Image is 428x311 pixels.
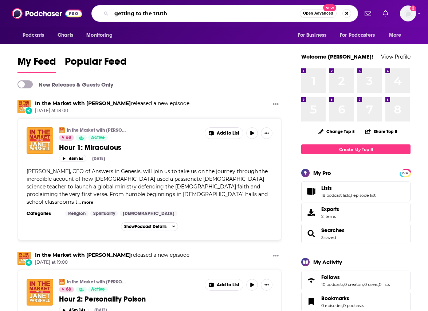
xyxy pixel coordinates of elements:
[27,279,53,306] img: Hour 2: Personality Poison
[205,279,243,290] button: Show More Button
[389,30,401,40] span: More
[67,127,127,133] a: In the Market with [PERSON_NAME]
[59,295,200,304] a: Hour 2: Personality Poison
[59,135,74,141] a: 68
[321,295,349,302] span: Bookmarks
[17,100,31,113] img: In the Market with Janet Parshall
[81,28,122,42] button: open menu
[65,211,89,216] a: Religion
[321,214,339,219] span: 2 items
[321,274,390,280] a: Follows
[23,30,44,40] span: Podcasts
[121,222,178,231] button: ShowPodcast Details
[298,30,326,40] span: For Business
[378,282,379,287] span: ,
[88,135,108,141] a: Active
[340,30,375,40] span: For Podcasters
[59,127,65,133] a: In the Market with Janet Parshall
[59,279,65,285] img: In the Market with Janet Parshall
[67,279,127,285] a: In the Market with [PERSON_NAME]
[344,282,364,287] a: 0 creators
[313,259,342,266] div: My Activity
[35,100,131,107] a: In the Market with Janet Parshall
[59,295,146,304] span: Hour 2: Personality Poison
[303,12,333,15] span: Open Advanced
[343,303,364,308] a: 0 podcasts
[27,168,268,205] span: [PERSON_NAME], CEO of Answers in Genesis, will join us to take us on the journey through the incr...
[321,206,339,212] span: Exports
[350,193,351,198] span: ,
[78,199,81,205] span: ...
[314,127,359,136] button: Change Top 8
[25,259,33,267] div: New Episode
[66,286,71,293] span: 68
[86,30,112,40] span: Monitoring
[321,235,336,240] a: 3 saved
[304,207,318,218] span: Exports
[365,124,398,139] button: Share Top 8
[384,28,411,42] button: open menu
[59,143,121,152] span: Hour 1: Miraculous
[25,107,33,115] div: New Episode
[300,9,337,18] button: Open AdvancedNew
[82,199,93,206] button: more
[301,182,411,201] span: Lists
[217,131,239,136] span: Add to List
[17,80,113,88] a: New Releases & Guests Only
[35,259,189,266] span: [DATE] at 19:00
[270,252,282,261] button: Show More Button
[323,4,336,11] span: New
[304,275,318,286] a: Follows
[321,185,332,191] span: Lists
[17,55,56,73] a: My Feed
[12,7,82,20] img: Podchaser - Follow, Share and Rate Podcasts
[261,127,272,139] button: Show More Button
[65,55,127,72] span: Popular Feed
[380,7,391,20] a: Show notifications dropdown
[381,53,411,60] a: View Profile
[301,271,411,290] span: Follows
[351,193,376,198] a: 1 episode list
[400,5,416,21] button: Show profile menu
[91,5,358,22] div: Search podcasts, credits, & more...
[401,170,409,176] span: PRO
[364,282,378,287] a: 0 users
[304,228,318,239] a: Searches
[27,127,53,154] img: Hour 1: Miraculous
[53,28,78,42] a: Charts
[304,296,318,307] a: Bookmarks
[111,8,300,19] input: Search podcasts, credits, & more...
[362,7,374,20] a: Show notifications dropdown
[335,28,385,42] button: open menu
[205,128,243,139] button: Show More Button
[91,134,105,141] span: Active
[90,211,118,216] a: Spirituality
[59,143,200,152] a: Hour 1: Miraculous
[58,30,73,40] span: Charts
[17,55,56,72] span: My Feed
[65,55,127,73] a: Popular Feed
[321,185,376,191] a: Lists
[91,286,105,293] span: Active
[59,287,74,292] a: 68
[92,156,105,161] div: [DATE]
[35,108,189,114] span: [DATE] at 18:00
[321,227,345,234] span: Searches
[321,193,350,198] a: 18 podcast lists
[35,252,189,259] h3: released a new episode
[124,224,166,229] span: Show Podcast Details
[321,274,340,280] span: Follows
[304,186,318,196] a: Lists
[35,100,189,107] h3: released a new episode
[301,144,411,154] a: Create My Top 8
[17,252,31,265] img: In the Market with Janet Parshall
[27,211,59,216] h3: Categories
[88,287,108,292] a: Active
[301,203,411,222] a: Exports
[400,5,416,21] img: User Profile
